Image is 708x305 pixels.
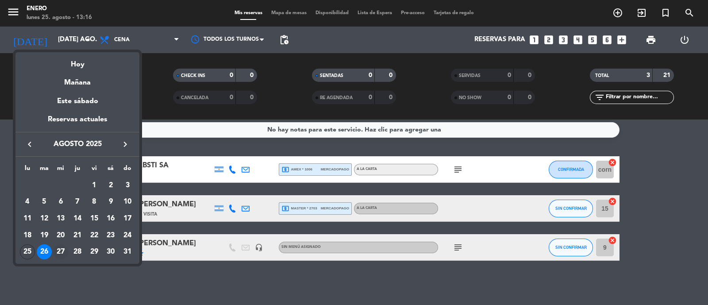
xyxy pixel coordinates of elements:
th: martes [36,163,53,177]
td: 12 de agosto de 2025 [36,210,53,227]
div: 24 [120,228,135,243]
td: 23 de agosto de 2025 [103,227,119,244]
i: keyboard_arrow_left [24,139,35,150]
td: 26 de agosto de 2025 [36,243,53,260]
td: AGO. [19,177,86,194]
div: 10 [120,194,135,209]
div: 18 [20,228,35,243]
td: 14 de agosto de 2025 [69,210,86,227]
div: 23 [103,228,118,243]
td: 5 de agosto de 2025 [36,193,53,210]
i: keyboard_arrow_right [120,139,131,150]
div: Hoy [15,52,139,70]
div: 29 [87,244,102,259]
div: 26 [37,244,52,259]
div: 6 [53,194,68,209]
td: 24 de agosto de 2025 [119,227,136,244]
td: 6 de agosto de 2025 [52,193,69,210]
th: lunes [19,163,36,177]
td: 10 de agosto de 2025 [119,193,136,210]
td: 9 de agosto de 2025 [103,193,119,210]
td: 18 de agosto de 2025 [19,227,36,244]
td: 7 de agosto de 2025 [69,193,86,210]
div: 1 [87,178,102,193]
div: 4 [20,194,35,209]
div: 13 [53,211,68,226]
div: 30 [103,244,118,259]
div: 5 [37,194,52,209]
th: jueves [69,163,86,177]
th: viernes [86,163,103,177]
div: 20 [53,228,68,243]
td: 3 de agosto de 2025 [119,177,136,194]
td: 28 de agosto de 2025 [69,243,86,260]
td: 8 de agosto de 2025 [86,193,103,210]
div: 2 [103,178,118,193]
div: 12 [37,211,52,226]
td: 21 de agosto de 2025 [69,227,86,244]
th: miércoles [52,163,69,177]
td: 29 de agosto de 2025 [86,243,103,260]
div: 16 [103,211,118,226]
div: 25 [20,244,35,259]
td: 11 de agosto de 2025 [19,210,36,227]
button: keyboard_arrow_right [117,139,133,150]
td: 15 de agosto de 2025 [86,210,103,227]
td: 27 de agosto de 2025 [52,243,69,260]
td: 17 de agosto de 2025 [119,210,136,227]
div: 22 [87,228,102,243]
div: 17 [120,211,135,226]
div: 31 [120,244,135,259]
td: 19 de agosto de 2025 [36,227,53,244]
td: 1 de agosto de 2025 [86,177,103,194]
div: 28 [70,244,85,259]
td: 20 de agosto de 2025 [52,227,69,244]
div: 19 [37,228,52,243]
td: 2 de agosto de 2025 [103,177,119,194]
th: domingo [119,163,136,177]
div: 11 [20,211,35,226]
div: 9 [103,194,118,209]
div: 15 [87,211,102,226]
div: Reservas actuales [15,114,139,132]
td: 4 de agosto de 2025 [19,193,36,210]
div: 21 [70,228,85,243]
th: sábado [103,163,119,177]
td: 25 de agosto de 2025 [19,243,36,260]
button: keyboard_arrow_left [22,139,38,150]
div: 8 [87,194,102,209]
td: 31 de agosto de 2025 [119,243,136,260]
td: 22 de agosto de 2025 [86,227,103,244]
div: 27 [53,244,68,259]
div: 14 [70,211,85,226]
div: 7 [70,194,85,209]
td: 16 de agosto de 2025 [103,210,119,227]
span: agosto 2025 [38,139,117,150]
div: Mañana [15,70,139,89]
div: 3 [120,178,135,193]
div: Este sábado [15,89,139,114]
td: 13 de agosto de 2025 [52,210,69,227]
td: 30 de agosto de 2025 [103,243,119,260]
